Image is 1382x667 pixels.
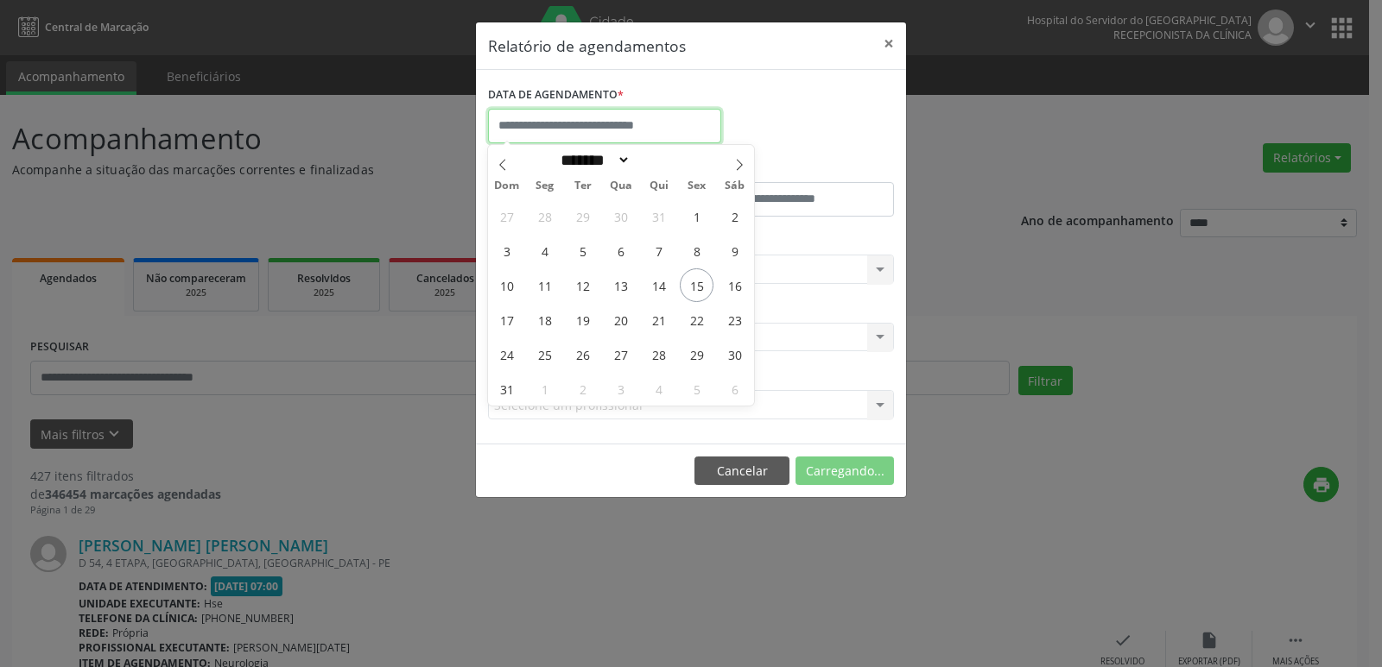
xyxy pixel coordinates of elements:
[528,268,561,302] span: Agosto 11, 2025
[695,155,894,182] label: ATÉ
[528,234,561,267] span: Agosto 4, 2025
[642,337,675,371] span: Agosto 28, 2025
[490,303,523,337] span: Agosto 17, 2025
[604,199,637,233] span: Julho 30, 2025
[528,199,561,233] span: Julho 28, 2025
[642,268,675,302] span: Agosto 14, 2025
[566,199,599,233] span: Julho 29, 2025
[604,268,637,302] span: Agosto 13, 2025
[566,268,599,302] span: Agosto 12, 2025
[680,337,713,371] span: Agosto 29, 2025
[604,337,637,371] span: Agosto 27, 2025
[718,372,751,406] span: Setembro 6, 2025
[718,234,751,267] span: Agosto 9, 2025
[566,337,599,371] span: Agosto 26, 2025
[602,180,640,192] span: Qua
[490,199,523,233] span: Julho 27, 2025
[604,372,637,406] span: Setembro 3, 2025
[680,372,713,406] span: Setembro 5, 2025
[566,234,599,267] span: Agosto 5, 2025
[640,180,678,192] span: Qui
[528,372,561,406] span: Setembro 1, 2025
[642,199,675,233] span: Julho 31, 2025
[604,303,637,337] span: Agosto 20, 2025
[566,372,599,406] span: Setembro 2, 2025
[490,234,523,267] span: Agosto 3, 2025
[718,199,751,233] span: Agosto 2, 2025
[718,268,751,302] span: Agosto 16, 2025
[564,180,602,192] span: Ter
[796,456,894,486] button: Carregando...
[490,372,523,406] span: Agosto 31, 2025
[488,82,624,109] label: DATA DE AGENDAMENTO
[528,303,561,337] span: Agosto 18, 2025
[642,303,675,337] span: Agosto 21, 2025
[642,234,675,267] span: Agosto 7, 2025
[872,22,906,65] button: Close
[566,303,599,337] span: Agosto 19, 2025
[716,180,754,192] span: Sáb
[680,199,713,233] span: Agosto 1, 2025
[631,151,688,169] input: Year
[488,180,526,192] span: Dom
[490,268,523,302] span: Agosto 10, 2025
[678,180,716,192] span: Sex
[604,234,637,267] span: Agosto 6, 2025
[694,456,789,486] button: Cancelar
[680,303,713,337] span: Agosto 22, 2025
[490,337,523,371] span: Agosto 24, 2025
[680,268,713,302] span: Agosto 15, 2025
[680,234,713,267] span: Agosto 8, 2025
[555,151,631,169] select: Month
[526,180,564,192] span: Seg
[718,303,751,337] span: Agosto 23, 2025
[718,337,751,371] span: Agosto 30, 2025
[642,372,675,406] span: Setembro 4, 2025
[528,337,561,371] span: Agosto 25, 2025
[488,35,686,57] h5: Relatório de agendamentos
